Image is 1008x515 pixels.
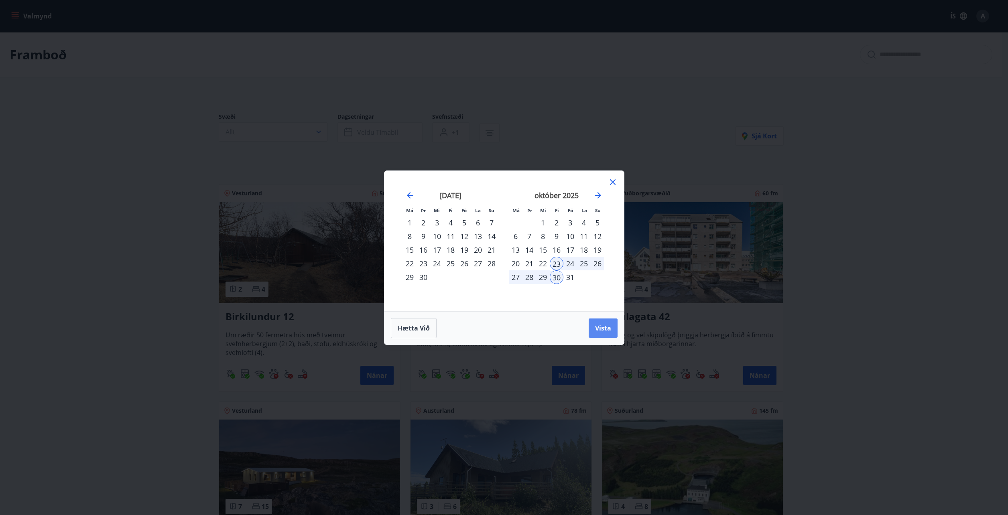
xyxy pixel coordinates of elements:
small: Su [595,207,601,213]
small: Fi [555,207,559,213]
td: Choose fimmtudagur, 9. október 2025 as your check-in date. It’s available. [550,229,563,243]
td: Choose miðvikudagur, 10. september 2025 as your check-in date. It’s available. [430,229,444,243]
td: Choose mánudagur, 15. september 2025 as your check-in date. It’s available. [403,243,417,257]
td: Choose laugardagur, 27. september 2025 as your check-in date. It’s available. [471,257,485,270]
div: 9 [417,229,430,243]
td: Selected. mánudagur, 27. október 2025 [509,270,522,284]
div: 26 [591,257,604,270]
td: Choose mánudagur, 29. september 2025 as your check-in date. It’s available. [403,270,417,284]
td: Choose þriðjudagur, 16. september 2025 as your check-in date. It’s available. [417,243,430,257]
td: Choose miðvikudagur, 17. september 2025 as your check-in date. It’s available. [430,243,444,257]
td: Choose fimmtudagur, 25. september 2025 as your check-in date. It’s available. [444,257,457,270]
div: 22 [403,257,417,270]
td: Choose föstudagur, 31. október 2025 as your check-in date. It’s available. [563,270,577,284]
div: 27 [509,270,522,284]
div: Move forward to switch to the next month. [593,191,603,200]
div: 9 [550,229,563,243]
td: Selected. þriðjudagur, 28. október 2025 [522,270,536,284]
div: 19 [591,243,604,257]
td: Selected. föstudagur, 24. október 2025 [563,257,577,270]
div: 15 [536,243,550,257]
div: 20 [509,257,522,270]
div: 30 [550,270,563,284]
small: Mi [540,207,546,213]
small: Fi [449,207,453,213]
div: 16 [550,243,563,257]
small: Fö [461,207,467,213]
td: Choose sunnudagur, 14. september 2025 as your check-in date. It’s available. [485,229,498,243]
button: Hætta við [391,318,437,338]
td: Choose föstudagur, 10. október 2025 as your check-in date. It’s available. [563,229,577,243]
div: 14 [485,229,498,243]
td: Choose þriðjudagur, 21. október 2025 as your check-in date. It’s available. [522,257,536,270]
td: Choose sunnudagur, 19. október 2025 as your check-in date. It’s available. [591,243,604,257]
td: Choose þriðjudagur, 7. október 2025 as your check-in date. It’s available. [522,229,536,243]
div: 16 [417,243,430,257]
td: Selected as start date. fimmtudagur, 23. október 2025 [550,257,563,270]
div: 15 [403,243,417,257]
div: 14 [522,243,536,257]
div: 1 [403,216,417,229]
div: 10 [430,229,444,243]
td: Choose þriðjudagur, 23. september 2025 as your check-in date. It’s available. [417,257,430,270]
td: Choose föstudagur, 17. október 2025 as your check-in date. It’s available. [563,243,577,257]
div: 29 [536,270,550,284]
div: 3 [563,216,577,229]
div: 21 [522,257,536,270]
td: Choose laugardagur, 20. september 2025 as your check-in date. It’s available. [471,243,485,257]
small: Þr [527,207,532,213]
div: 25 [444,257,457,270]
td: Choose laugardagur, 18. október 2025 as your check-in date. It’s available. [577,243,591,257]
div: Calendar [394,180,614,302]
td: Choose föstudagur, 12. september 2025 as your check-in date. It’s available. [457,229,471,243]
small: La [475,207,481,213]
div: 8 [403,229,417,243]
div: 2 [417,216,430,229]
div: 5 [591,216,604,229]
div: 24 [563,257,577,270]
div: 7 [522,229,536,243]
td: Selected. sunnudagur, 26. október 2025 [591,257,604,270]
td: Choose þriðjudagur, 14. október 2025 as your check-in date. It’s available. [522,243,536,257]
div: 3 [430,216,444,229]
div: 21 [485,243,498,257]
div: 31 [563,270,577,284]
div: 7 [485,216,498,229]
div: 17 [563,243,577,257]
div: 19 [457,243,471,257]
div: 1 [536,216,550,229]
td: Choose miðvikudagur, 22. október 2025 as your check-in date. It’s available. [536,257,550,270]
div: 10 [563,229,577,243]
td: Choose miðvikudagur, 3. september 2025 as your check-in date. It’s available. [430,216,444,229]
td: Choose sunnudagur, 12. október 2025 as your check-in date. It’s available. [591,229,604,243]
td: Choose miðvikudagur, 24. september 2025 as your check-in date. It’s available. [430,257,444,270]
div: 18 [577,243,591,257]
div: 11 [577,229,591,243]
div: 25 [577,257,591,270]
div: 28 [522,270,536,284]
td: Choose sunnudagur, 28. september 2025 as your check-in date. It’s available. [485,257,498,270]
div: 12 [457,229,471,243]
td: Selected. laugardagur, 25. október 2025 [577,257,591,270]
td: Choose fimmtudagur, 2. október 2025 as your check-in date. It’s available. [550,216,563,229]
div: 13 [509,243,522,257]
div: 22 [536,257,550,270]
td: Choose sunnudagur, 5. október 2025 as your check-in date. It’s available. [591,216,604,229]
td: Choose laugardagur, 4. október 2025 as your check-in date. It’s available. [577,216,591,229]
small: Má [512,207,520,213]
div: 23 [550,257,563,270]
td: Choose fimmtudagur, 11. september 2025 as your check-in date. It’s available. [444,229,457,243]
small: Mi [434,207,440,213]
td: Choose mánudagur, 8. september 2025 as your check-in date. It’s available. [403,229,417,243]
td: Choose fimmtudagur, 4. september 2025 as your check-in date. It’s available. [444,216,457,229]
small: Þr [421,207,426,213]
div: 23 [417,257,430,270]
div: 2 [550,216,563,229]
td: Choose föstudagur, 3. október 2025 as your check-in date. It’s available. [563,216,577,229]
div: 5 [457,216,471,229]
td: Choose mánudagur, 13. október 2025 as your check-in date. It’s available. [509,243,522,257]
div: 26 [457,257,471,270]
div: 17 [430,243,444,257]
div: 29 [403,270,417,284]
strong: október 2025 [534,191,579,200]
